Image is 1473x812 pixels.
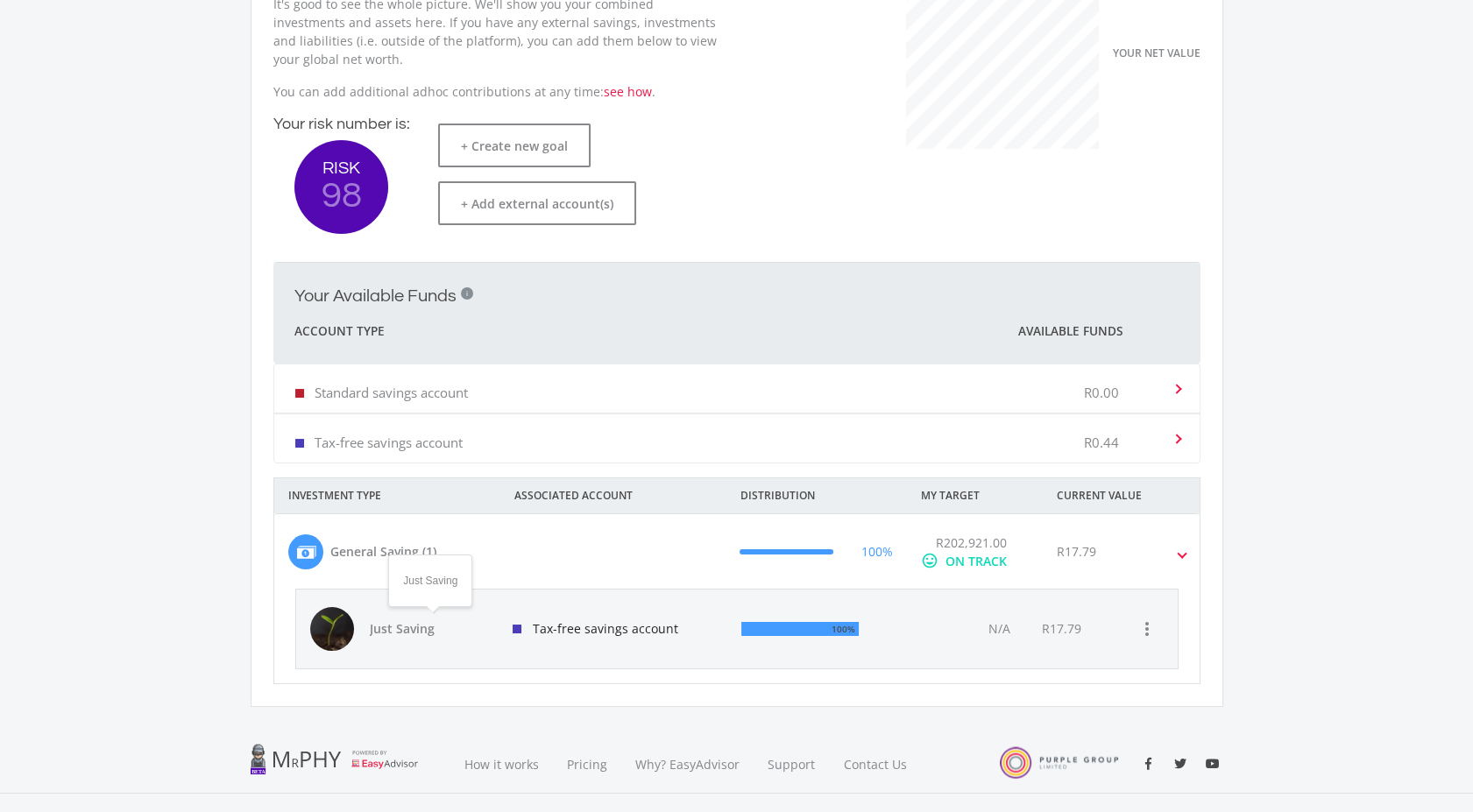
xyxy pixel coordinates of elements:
[330,542,436,561] div: General Saving (1)
[945,552,1007,570] div: ON TRACK
[273,82,719,101] p: You can add additional adhoc contributions at any time: .
[830,735,923,794] a: Contact Us
[274,589,1200,683] div: General Saving (1) 100% R202,921.00 mood ON TRACK R17.79
[273,364,1200,463] div: Your Available Funds i Account Type Available Funds
[500,478,726,513] div: ASSOCIATED ACCOUNT
[461,287,473,300] div: i
[861,542,893,561] div: 100%
[274,514,1200,589] mat-expansion-panel-header: General Saving (1) 100% R202,921.00 mood ON TRACK R17.79
[294,321,385,342] span: Account Type
[1043,478,1223,513] div: CURRENT VALUE
[273,263,1200,364] mat-expansion-panel-header: Your Available Funds i Account Type Available Funds
[1084,434,1119,451] p: R0.44
[907,478,1043,513] div: MY TARGET
[274,414,1200,462] mat-expansion-panel-header: Tax-free savings account R0.44
[1057,542,1096,561] div: R17.79
[1130,611,1165,646] button: more_vert
[988,620,1009,637] span: N/A
[1041,620,1080,638] div: R17.79
[450,735,553,794] a: How it works
[315,384,468,401] p: Standard savings account
[827,620,855,638] div: 100%
[274,478,500,513] div: INVESTMENT TYPE
[1084,384,1119,401] p: R0.00
[936,534,1007,551] span: R202,921.00
[726,478,907,513] div: DISTRIBUTION
[754,735,830,794] a: Support
[294,286,457,307] h2: Your Available Funds
[438,181,636,225] button: + Add external account(s)
[315,434,463,451] p: Tax-free savings account
[499,590,728,668] div: Tax-free savings account
[294,159,388,177] span: RISK
[604,83,652,100] a: see how
[438,124,591,167] button: + Create new goal
[553,735,621,794] a: Pricing
[274,364,1200,413] mat-expansion-panel-header: Standard savings account R0.00
[1137,618,1158,639] i: more_vert
[1113,46,1200,60] span: YOUR NET VALUE
[370,620,492,638] span: Just Saving
[294,140,388,234] button: RISK 98
[273,115,410,134] h4: Your risk number is:
[621,735,754,794] a: Why? EasyAdvisor
[1018,322,1122,340] span: Available Funds
[921,552,938,569] i: mood
[294,177,388,215] span: 98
